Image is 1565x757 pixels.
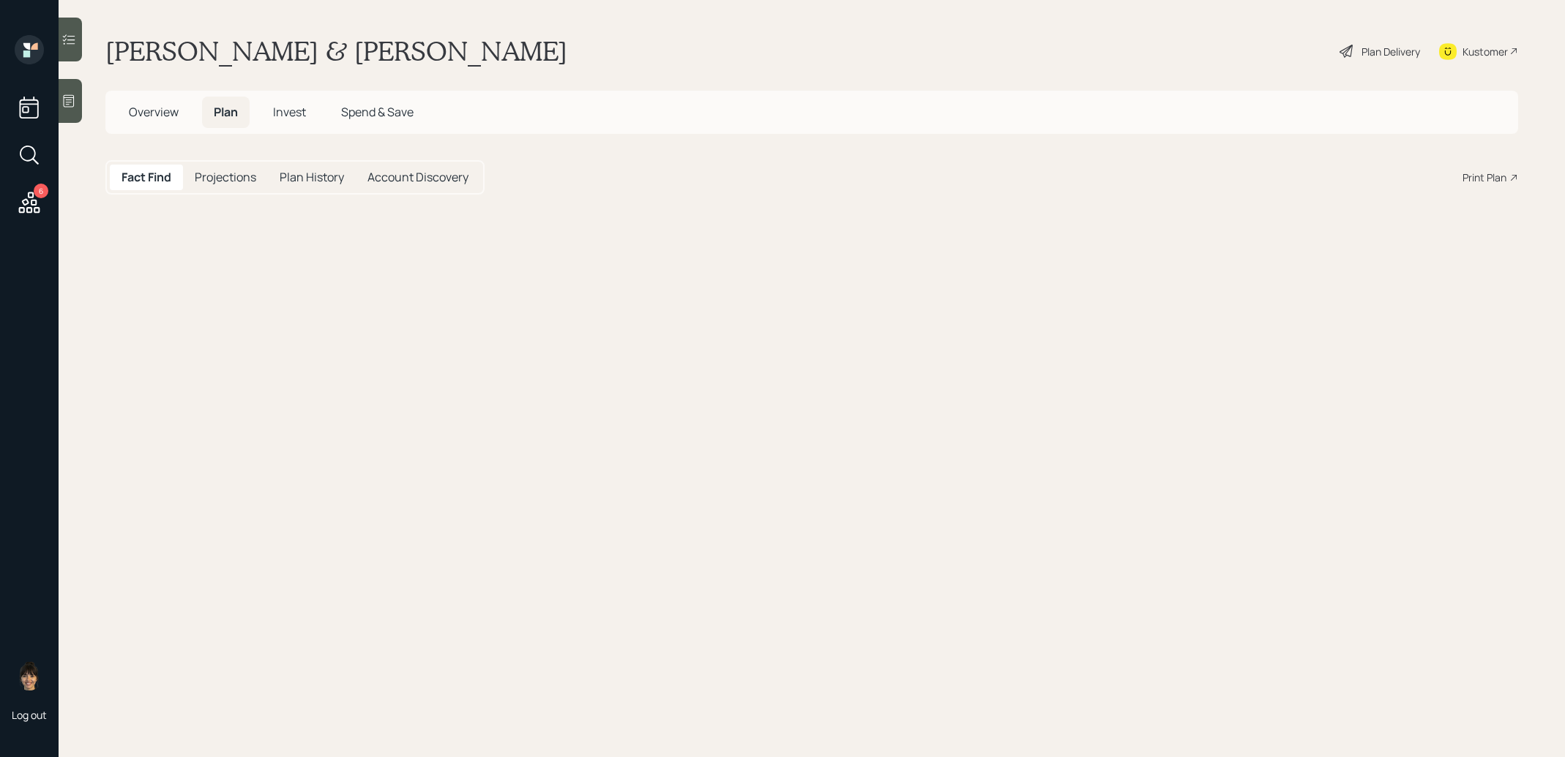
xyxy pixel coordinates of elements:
[1362,44,1420,59] div: Plan Delivery
[12,708,47,722] div: Log out
[214,104,238,120] span: Plan
[105,35,567,67] h1: [PERSON_NAME] & [PERSON_NAME]
[341,104,414,120] span: Spend & Save
[122,170,171,184] h5: Fact Find
[195,170,256,184] h5: Projections
[1463,170,1506,185] div: Print Plan
[15,661,44,690] img: treva-nostdahl-headshot.png
[273,104,306,120] span: Invest
[1463,44,1508,59] div: Kustomer
[34,184,48,198] div: 6
[129,104,179,120] span: Overview
[280,170,344,184] h5: Plan History
[367,170,468,184] h5: Account Discovery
